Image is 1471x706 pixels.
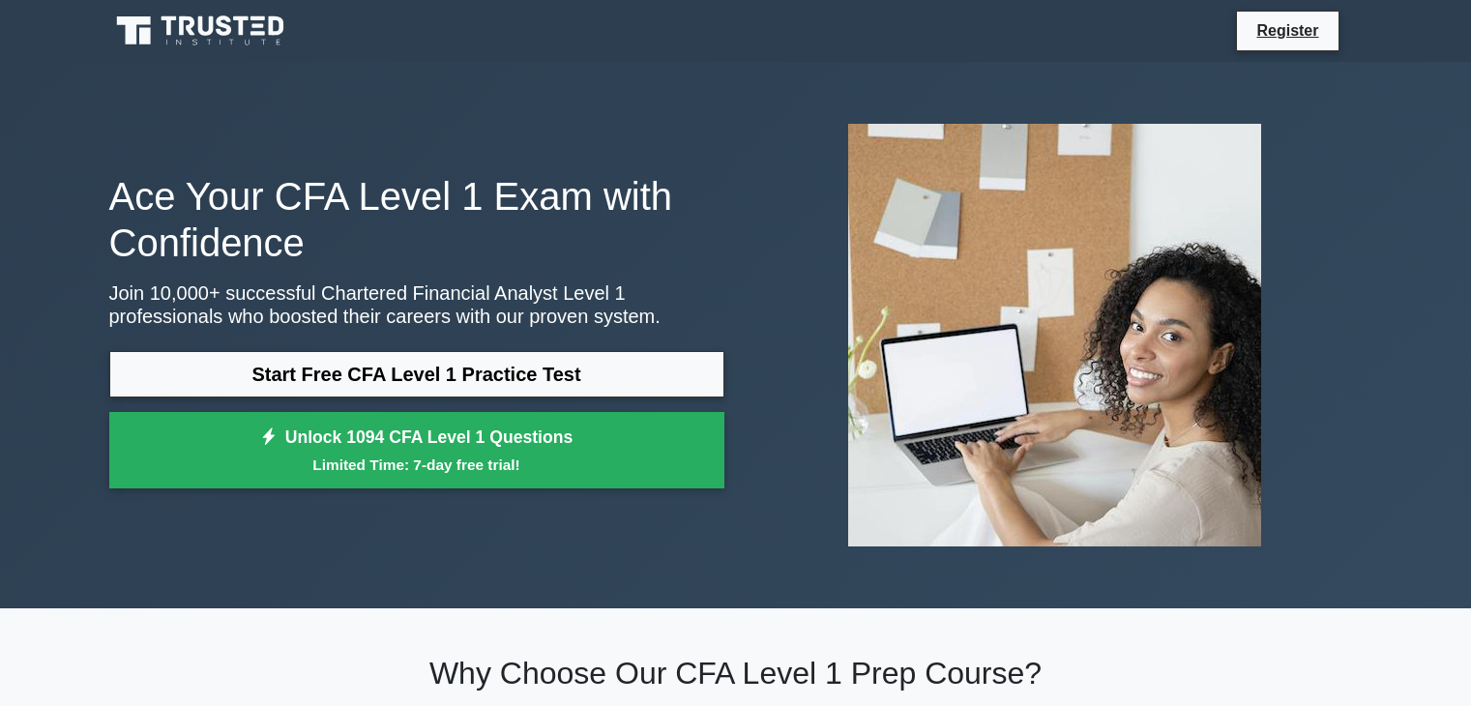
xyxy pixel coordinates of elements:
h1: Ace Your CFA Level 1 Exam with Confidence [109,173,724,266]
p: Join 10,000+ successful Chartered Financial Analyst Level 1 professionals who boosted their caree... [109,281,724,328]
a: Start Free CFA Level 1 Practice Test [109,351,724,397]
a: Unlock 1094 CFA Level 1 QuestionsLimited Time: 7-day free trial! [109,412,724,489]
a: Register [1245,18,1330,43]
h2: Why Choose Our CFA Level 1 Prep Course? [109,655,1363,691]
small: Limited Time: 7-day free trial! [133,454,700,476]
